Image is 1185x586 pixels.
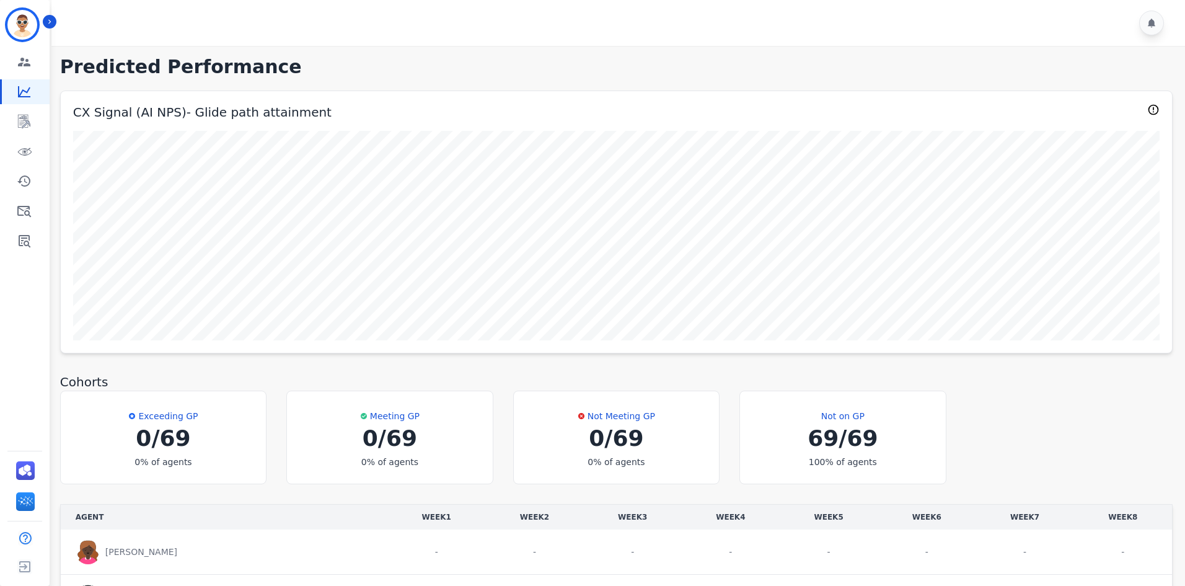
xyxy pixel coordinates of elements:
[529,426,704,451] h2: 0 / 69
[73,104,332,121] h2: CX Signal (AI NPS) - Glide path attainment
[821,406,865,426] h3: Not on GP
[485,505,583,530] th: WEEK 2
[302,456,477,469] p: 0 % of agents
[755,456,930,469] p: 100 % of agents
[402,546,470,558] div: -
[387,505,485,530] th: WEEK 1
[1074,505,1172,530] th: WEEK 8
[878,505,976,530] th: WEEK 6
[60,373,1173,391] h2: Cohorts
[755,426,930,451] h2: 69 / 69
[780,505,878,530] th: WEEK 5
[105,546,177,558] p: [PERSON_NAME]
[76,539,100,564] img: Rounded avatar
[697,546,765,558] div: -
[976,505,1073,530] th: WEEK 7
[7,10,37,40] img: Bordered avatar
[1089,546,1157,558] div: -
[892,546,961,558] div: -
[76,456,251,469] p: 0 % of agents
[370,406,420,426] h3: Meeting GP
[302,426,477,451] h2: 0 / 69
[60,56,1173,78] h1: Predicted Performance
[584,505,682,530] th: WEEK 3
[529,456,704,469] p: 0 % of agents
[500,546,568,558] div: -
[599,546,667,558] div: -
[61,505,387,530] th: AGENT
[138,406,198,426] h3: Exceeding GP
[588,406,655,426] h3: Not Meeting GP
[682,505,780,530] th: WEEK 4
[990,546,1059,558] div: -
[76,426,251,451] h2: 0 / 69
[795,546,863,558] div: -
